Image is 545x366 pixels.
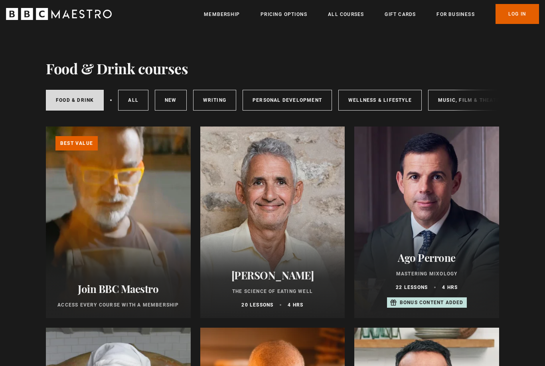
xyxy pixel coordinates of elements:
a: All Courses [328,10,364,18]
p: Mastering Mixology [364,270,490,277]
p: The Science of Eating Well [210,288,336,295]
h1: Food & Drink courses [46,60,188,77]
a: [PERSON_NAME] The Science of Eating Well 20 lessons 4 hrs [200,127,345,318]
a: Food & Drink [46,90,104,111]
p: 4 hrs [442,284,458,291]
p: Bonus content added [400,299,464,306]
h2: Ago Perrone [364,251,490,264]
nav: Primary [204,4,539,24]
p: 22 lessons [396,284,428,291]
a: All [118,90,148,111]
a: Wellness & Lifestyle [338,90,422,111]
a: Membership [204,10,240,18]
a: Writing [193,90,236,111]
h2: [PERSON_NAME] [210,269,336,281]
a: Gift Cards [385,10,416,18]
a: Ago Perrone Mastering Mixology 22 lessons 4 hrs Bonus content added [354,127,499,318]
p: 4 hrs [288,301,303,309]
a: Personal Development [243,90,332,111]
svg: BBC Maestro [6,8,112,20]
a: New [155,90,187,111]
a: Music, Film & Theatre [428,90,513,111]
a: For business [436,10,474,18]
a: Log In [496,4,539,24]
p: Best value [55,136,98,150]
p: 20 lessons [241,301,273,309]
a: Pricing Options [261,10,307,18]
